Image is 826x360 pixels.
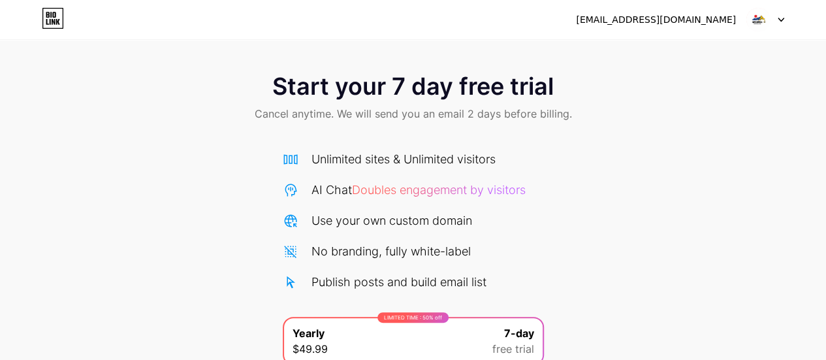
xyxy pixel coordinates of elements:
[311,242,471,260] div: No branding, fully white-label
[311,181,526,199] div: AI Chat
[492,341,534,357] span: free trial
[352,183,526,197] span: Doubles engagement by visitors
[272,73,554,99] span: Start your 7 day free trial
[576,13,736,27] div: [EMAIL_ADDRESS][DOMAIN_NAME]
[377,312,449,323] div: LIMITED TIME : 50% off
[293,341,328,357] span: $49.99
[746,7,770,32] img: areumdacafe
[311,150,496,168] div: Unlimited sites & Unlimited visitors
[311,273,486,291] div: Publish posts and build email list
[311,212,472,229] div: Use your own custom domain
[504,325,534,341] span: 7-day
[293,325,325,341] span: Yearly
[255,106,572,122] span: Cancel anytime. We will send you an email 2 days before billing.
